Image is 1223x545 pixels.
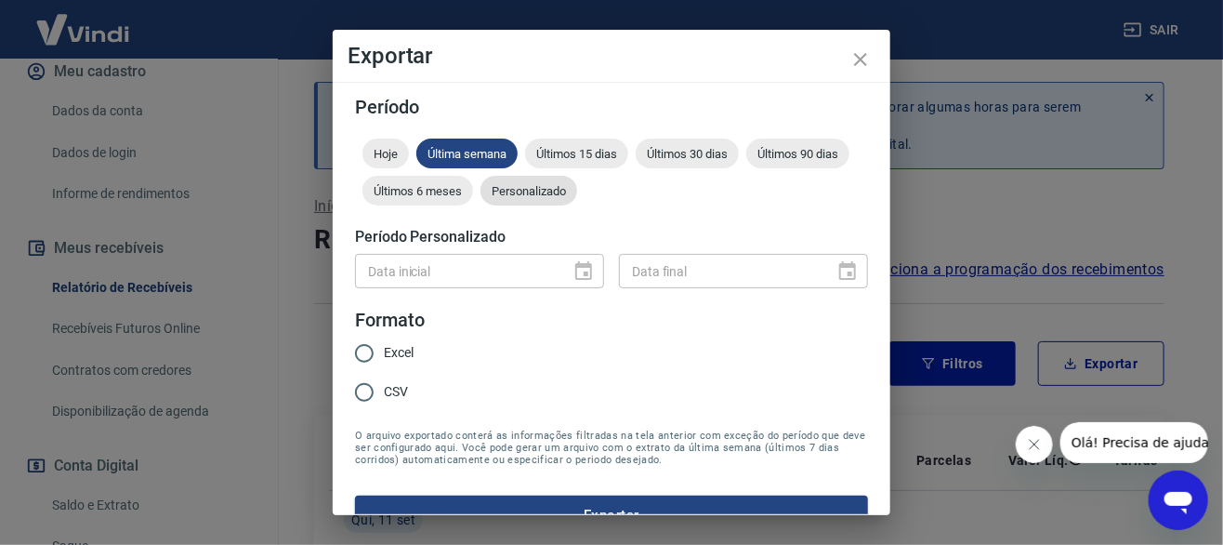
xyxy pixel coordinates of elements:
[1149,471,1208,530] iframe: Botão para abrir a janela de mensagens
[11,13,156,28] span: Olá! Precisa de ajuda?
[636,139,739,168] div: Últimos 30 dias
[362,184,473,198] span: Últimos 6 meses
[525,139,628,168] div: Últimos 15 dias
[416,139,518,168] div: Última semana
[480,184,577,198] span: Personalizado
[384,382,408,402] span: CSV
[480,176,577,206] div: Personalizado
[355,254,558,288] input: DD/MM/YYYY
[362,176,473,206] div: Últimos 6 meses
[1016,426,1053,463] iframe: Fechar mensagem
[355,98,868,116] h5: Período
[348,45,875,67] h4: Exportar
[416,147,518,161] span: Última semana
[362,147,409,161] span: Hoje
[362,139,409,168] div: Hoje
[355,430,868,466] span: O arquivo exportado conterá as informações filtradas na tela anterior com exceção do período que ...
[746,147,849,161] span: Últimos 90 dias
[525,147,628,161] span: Últimos 15 dias
[355,228,868,246] h5: Período Personalizado
[838,37,883,82] button: close
[1060,422,1208,463] iframe: Mensagem da empresa
[619,254,822,288] input: DD/MM/YYYY
[384,343,414,363] span: Excel
[355,496,868,535] button: Exportar
[355,307,425,334] legend: Formato
[746,139,849,168] div: Últimos 90 dias
[636,147,739,161] span: Últimos 30 dias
